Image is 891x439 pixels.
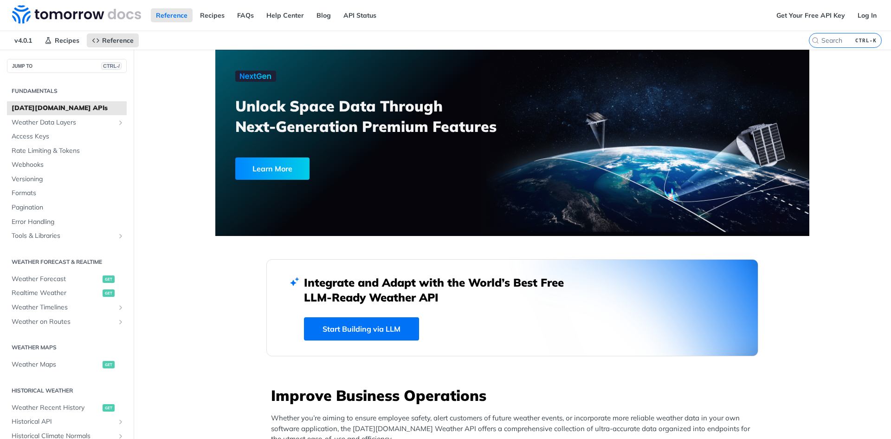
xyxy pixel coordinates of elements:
span: get [103,289,115,297]
span: Versioning [12,175,124,184]
span: Webhooks [12,160,124,170]
span: get [103,361,115,368]
a: Tools & LibrariesShow subpages for Tools & Libraries [7,229,127,243]
a: Historical APIShow subpages for Historical API [7,415,127,429]
img: Tomorrow.io Weather API Docs [12,5,141,24]
a: Access Keys [7,130,127,144]
h3: Unlock Space Data Through Next-Generation Premium Features [235,96,523,137]
a: Weather Recent Historyget [7,401,127,415]
a: Log In [852,8,882,22]
span: Formats [12,189,124,198]
h2: Integrate and Adapt with the World’s Best Free LLM-Ready Weather API [304,275,578,305]
a: Formats [7,186,127,200]
a: Weather Mapsget [7,358,127,372]
span: Recipes [55,36,79,45]
a: Weather Data LayersShow subpages for Weather Data Layers [7,116,127,130]
a: Pagination [7,201,127,215]
span: CTRL-/ [101,62,122,70]
span: Pagination [12,203,124,212]
h2: Historical Weather [7,387,127,395]
div: Learn More [235,157,310,180]
button: Show subpages for Historical API [117,418,124,426]
a: Weather TimelinesShow subpages for Weather Timelines [7,301,127,315]
a: Realtime Weatherget [7,286,127,300]
span: Reference [102,36,134,45]
button: Show subpages for Tools & Libraries [117,232,124,240]
span: get [103,275,115,283]
span: Weather Forecast [12,275,100,284]
a: Help Center [261,8,309,22]
a: Reference [151,8,193,22]
span: Error Handling [12,217,124,227]
a: Weather on RoutesShow subpages for Weather on Routes [7,315,127,329]
a: Error Handling [7,215,127,229]
button: Show subpages for Weather Timelines [117,304,124,311]
kbd: CTRL-K [853,36,879,45]
span: v4.0.1 [9,33,37,47]
a: API Status [338,8,381,22]
h3: Improve Business Operations [271,385,758,406]
a: Versioning [7,172,127,186]
button: Show subpages for Weather Data Layers [117,119,124,126]
span: [DATE][DOMAIN_NAME] APIs [12,104,124,113]
a: Weather Forecastget [7,272,127,286]
span: get [103,404,115,412]
a: FAQs [232,8,259,22]
a: Recipes [39,33,84,47]
span: Weather Timelines [12,303,115,312]
a: Rate Limiting & Tokens [7,144,127,158]
a: Recipes [195,8,230,22]
h2: Weather Maps [7,343,127,352]
span: Weather Recent History [12,403,100,413]
h2: Fundamentals [7,87,127,95]
span: Tools & Libraries [12,231,115,241]
h2: Weather Forecast & realtime [7,258,127,266]
a: Learn More [235,157,465,180]
a: Reference [87,33,139,47]
span: Weather on Routes [12,317,115,327]
button: Show subpages for Weather on Routes [117,318,124,326]
span: Weather Maps [12,360,100,369]
span: Access Keys [12,132,124,141]
a: Start Building via LLM [304,317,419,341]
img: NextGen [235,71,276,82]
span: Weather Data Layers [12,118,115,127]
span: Realtime Weather [12,288,100,298]
a: Blog [311,8,336,22]
a: Webhooks [7,158,127,172]
button: JUMP TOCTRL-/ [7,59,127,73]
a: Get Your Free API Key [771,8,850,22]
svg: Search [812,37,819,44]
span: Historical API [12,417,115,426]
a: [DATE][DOMAIN_NAME] APIs [7,101,127,115]
span: Rate Limiting & Tokens [12,146,124,156]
